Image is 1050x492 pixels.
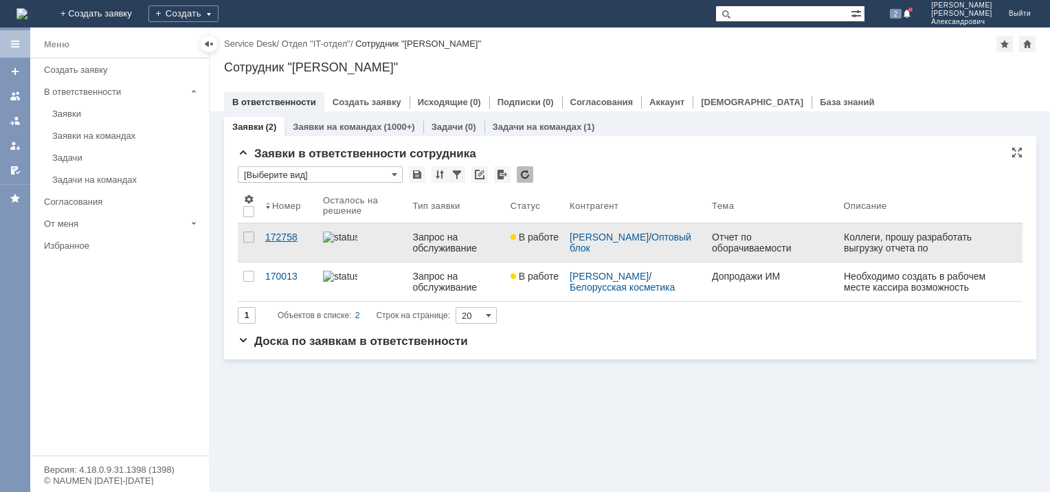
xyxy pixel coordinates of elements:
div: Номер [272,201,301,211]
div: / [570,271,701,293]
div: Фильтрация... [449,166,465,183]
th: Статус [505,188,564,223]
th: Тема [706,188,838,223]
span: [PERSON_NAME] [931,10,992,18]
div: #172758: Техническая поддержка 1с:УТ/розница [197,165,327,187]
div: Задачи [52,153,201,163]
div: Создать [148,5,219,22]
div: (1) [583,122,594,132]
div: Сортировка... [432,166,448,183]
div: В работе [194,19,243,32]
a: Заявки [232,122,263,132]
a: Задачи на командах [493,122,582,132]
div: Новая [23,19,57,32]
span: 2 [890,9,902,19]
div: Заявки [52,109,201,119]
div: © NAUMEN [DATE]-[DATE] [44,476,195,485]
span: Настройки [243,194,254,205]
div: Сохранить вид [409,166,425,183]
a: Шаблинская Ирина [197,118,213,135]
a: statusbar-60 (1).png [317,262,407,301]
a: Запрос на обслуживание [407,223,504,262]
a: Перейти на домашнюю страницу [16,8,27,19]
div: Заявки на командах [52,131,201,141]
div: Сделать домашней страницей [1019,36,1036,52]
div: Сотрудник "[PERSON_NAME]" [224,60,1036,74]
span: Заявки в ответственности сотрудника [238,147,476,160]
a: [PERSON_NAME] [570,232,649,243]
th: Контрагент [564,188,706,223]
img: statusbar-60 (1).png [323,271,357,282]
div: Сотрудник "[PERSON_NAME]" [355,38,481,49]
a: Задачи [432,122,463,132]
div: Статус [511,201,540,211]
div: Избранное [44,241,186,251]
div: Версия: 4.18.0.9.31.1398 (1398) [44,465,195,474]
a: Оптовый блок [570,232,694,254]
a: 170013 [260,262,317,301]
a: Отдел "IT-отдел" [282,38,350,49]
div: Меню [44,36,69,53]
div: Допродажи ИМ [197,101,327,111]
a: Согласования [38,191,206,212]
a: 172758 [260,223,317,262]
div: На всю страницу [1012,147,1023,158]
div: (2) [265,122,276,132]
div: / [224,38,282,49]
span: Расширенный поиск [851,6,864,19]
div: Осталось на решение [323,195,390,216]
a: Создать заявку [38,59,206,80]
a: Мои заявки [4,135,26,157]
div: Запрос на обслуживание [412,271,499,293]
a: Допродажи ИМ [706,262,838,301]
a: Колесниченко Максим [197,217,213,234]
div: Обновлять список [517,166,533,183]
div: Контрагент [570,201,618,211]
a: Задачи на командах [47,169,206,190]
div: / [570,232,701,254]
th: Номер [260,188,317,223]
div: 170013 [265,271,312,282]
span: В работе [511,232,559,243]
a: #170013: Доработка/настройка отчетов УТ"/"1С: Розница" [197,65,318,98]
a: statusbar-25 (1).png [317,223,407,262]
div: Задачи на командах [52,175,201,185]
a: Создать заявку [4,60,26,82]
th: Осталось на решение [317,188,407,223]
div: Скрыть меню [201,36,217,52]
div: Запрос на обслуживание [412,232,499,254]
img: statusbar-25 (1).png [323,232,357,243]
a: Service Desk [224,38,277,49]
div: В ответственности [44,87,186,97]
div: (1000+) [383,122,414,132]
a: [PERSON_NAME] [570,271,649,282]
span: [PERSON_NAME] [931,1,992,10]
a: Заявки на командах [293,122,381,132]
i: Строк на странице: [278,307,450,324]
div: #170013: Доработка/настройка отчетов УТ"/"1С: Розница" [197,65,327,98]
a: В работе [505,223,564,262]
a: Заявки [47,103,206,124]
a: Исходящие [418,97,468,107]
div: (0) [470,97,481,107]
a: Создать заявку [333,97,401,107]
div: Согласования [44,197,201,207]
div: Скопировать ссылку на список [471,166,488,183]
div: Описание [844,201,887,211]
span: Доска по заявкам в ответственности [238,335,468,348]
th: Тип заявки [407,188,504,223]
span: В работе [511,271,559,282]
a: Отчет по оборачиваемости компании [706,223,838,262]
div: Допродажи ИМ [712,271,833,282]
img: logo [16,8,27,19]
div: (0) [543,97,554,107]
div: 0 [155,21,159,31]
span: Александрович [931,18,992,26]
div: Отчет по оборачиваемости компании [712,232,833,254]
a: #172758: Техническая поддержка 1с:УТ/розница [197,165,312,187]
a: База знаний [820,97,874,107]
div: Создать заявку [44,65,201,75]
div: / [282,38,355,49]
a: В ответственности [232,97,316,107]
div: 2 [355,307,360,324]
